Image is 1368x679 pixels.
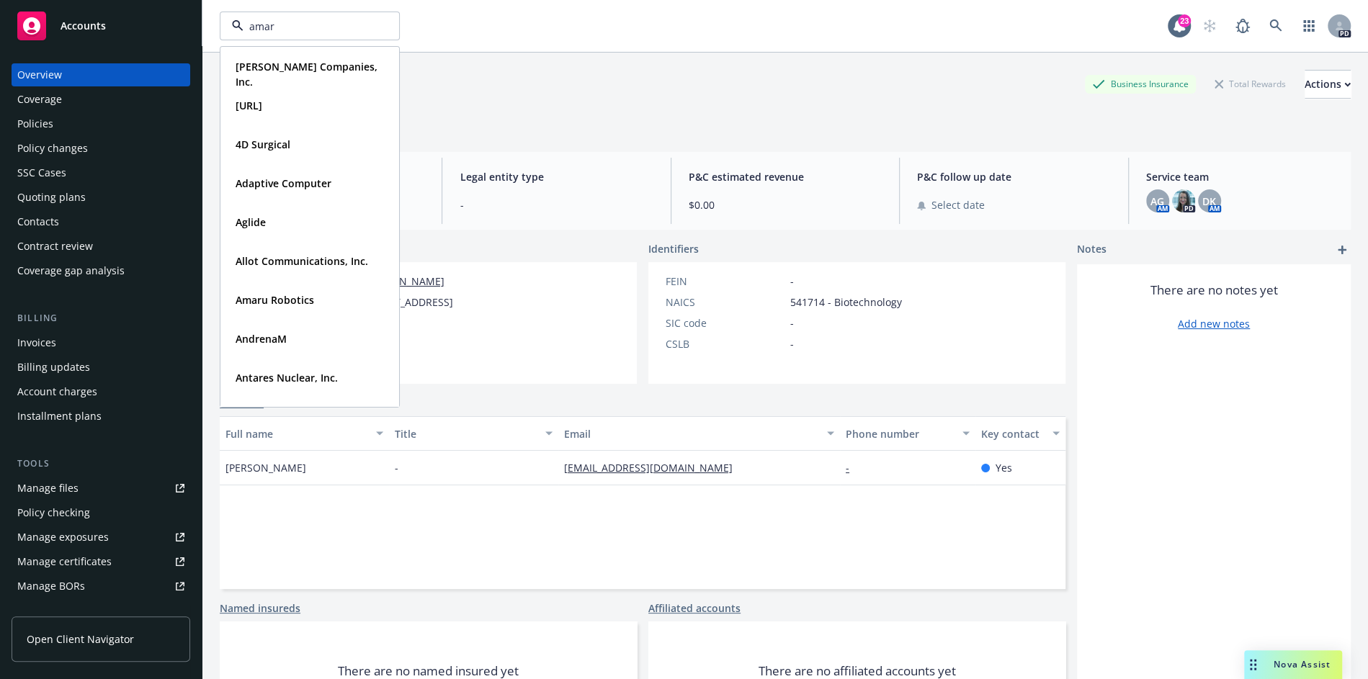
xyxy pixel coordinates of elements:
[1195,12,1224,40] a: Start snowing
[236,371,338,385] strong: Antares Nuclear, Inc.
[243,19,370,34] input: Filter by keyword
[12,63,190,86] a: Overview
[1150,194,1164,209] span: AG
[17,599,127,622] div: Summary of insurance
[1333,241,1351,258] a: add
[12,501,190,524] a: Policy checking
[17,575,85,598] div: Manage BORs
[790,336,794,351] span: -
[1228,12,1257,40] a: Report a Bug
[666,274,784,289] div: FEIN
[17,331,56,354] div: Invoices
[12,457,190,471] div: Tools
[1261,12,1290,40] a: Search
[1305,71,1351,98] div: Actions
[12,161,190,184] a: SSC Cases
[1274,658,1331,670] span: Nova Assist
[17,63,62,86] div: Overview
[17,88,62,111] div: Coverage
[17,405,102,428] div: Installment plans
[666,336,784,351] div: CSLB
[12,235,190,258] a: Contract review
[790,315,794,330] span: -
[689,169,882,184] span: P&C estimated revenue
[17,210,59,233] div: Contacts
[558,416,840,451] button: Email
[395,426,537,441] div: Title
[1305,70,1351,99] button: Actions
[220,601,300,616] a: Named insureds
[12,259,190,282] a: Coverage gap analysis
[17,137,88,160] div: Policy changes
[840,416,975,451] button: Phone number
[846,461,861,475] a: -
[17,380,97,403] div: Account charges
[17,501,90,524] div: Policy checking
[17,356,90,379] div: Billing updates
[17,112,53,135] div: Policies
[460,197,653,212] span: -
[12,526,190,549] a: Manage exposures
[12,88,190,111] a: Coverage
[12,380,190,403] a: Account charges
[666,294,784,310] div: NAICS
[236,254,368,268] strong: Allot Communications, Inc.
[236,176,331,190] strong: Adaptive Computer
[666,315,784,330] div: SIC code
[790,274,794,289] span: -
[1146,169,1339,184] span: Service team
[236,60,377,89] strong: [PERSON_NAME] Companies, Inc.
[1077,241,1107,258] span: Notes
[12,477,190,500] a: Manage files
[12,575,190,598] a: Manage BORs
[362,274,444,288] a: [DOMAIN_NAME]
[236,332,287,346] strong: AndrenaM
[395,460,398,475] span: -
[17,186,86,209] div: Quoting plans
[1244,650,1342,679] button: Nova Assist
[460,169,653,184] span: Legal entity type
[564,461,744,475] a: [EMAIL_ADDRESS][DOMAIN_NAME]
[975,416,1065,451] button: Key contact
[1085,75,1196,93] div: Business Insurance
[790,294,902,310] span: 541714 - Biotechnology
[12,311,190,325] div: Billing
[236,99,262,112] strong: [URL]
[846,426,954,441] div: Phone number
[12,599,190,622] a: Summary of insurance
[981,426,1044,441] div: Key contact
[12,210,190,233] a: Contacts
[12,405,190,428] a: Installment plans
[12,331,190,354] a: Invoices
[362,294,453,310] span: [STREET_ADDRESS]
[1178,316,1250,331] a: Add new notes
[1295,12,1323,40] a: Switch app
[12,137,190,160] a: Policy changes
[648,241,699,256] span: Identifiers
[689,197,882,212] span: $0.00
[1172,189,1195,212] img: photo
[225,426,367,441] div: Full name
[389,416,558,451] button: Title
[12,6,190,46] a: Accounts
[12,112,190,135] a: Policies
[1178,14,1191,27] div: 23
[917,169,1110,184] span: P&C follow up date
[648,601,741,616] a: Affiliated accounts
[236,215,266,229] strong: Aglide
[12,550,190,573] a: Manage certificates
[17,259,125,282] div: Coverage gap analysis
[12,356,190,379] a: Billing updates
[225,460,306,475] span: [PERSON_NAME]
[17,235,93,258] div: Contract review
[236,293,314,307] strong: Amaru Robotics
[61,20,106,32] span: Accounts
[1244,650,1262,679] div: Drag to move
[220,416,389,451] button: Full name
[931,197,985,212] span: Select date
[1207,75,1293,93] div: Total Rewards
[17,161,66,184] div: SSC Cases
[1202,194,1216,209] span: DK
[564,426,818,441] div: Email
